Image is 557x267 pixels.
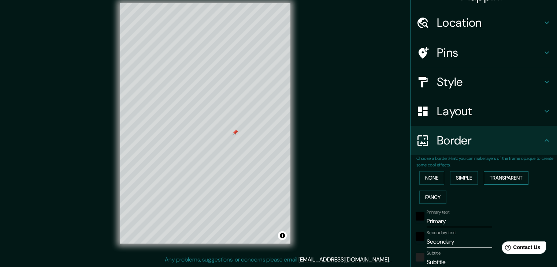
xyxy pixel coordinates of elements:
p: Any problems, suggestions, or concerns please email . [165,255,390,264]
label: Secondary text [427,230,456,236]
button: black [416,232,424,241]
button: black [416,212,424,221]
h4: Border [437,133,542,148]
div: Location [411,8,557,37]
button: Toggle attribution [278,231,287,240]
div: Pins [411,38,557,67]
div: Layout [411,97,557,126]
div: Border [411,126,557,155]
iframe: Help widget launcher [492,238,549,259]
button: Simple [450,171,478,185]
p: Choose a border. : you can make layers of the frame opaque to create some cool effects. [416,155,557,168]
a: [EMAIL_ADDRESS][DOMAIN_NAME] [298,256,389,263]
h4: Layout [437,104,542,119]
button: Transparent [484,171,528,185]
button: None [419,171,444,185]
h4: Pins [437,45,542,60]
button: color-222222 [416,253,424,262]
label: Subtitle [427,250,441,256]
b: Hint [449,155,457,161]
h4: Style [437,75,542,89]
label: Primary text [427,209,449,215]
div: Style [411,67,557,97]
button: Fancy [419,191,446,204]
div: . [390,255,391,264]
div: . [391,255,393,264]
h4: Location [437,15,542,30]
